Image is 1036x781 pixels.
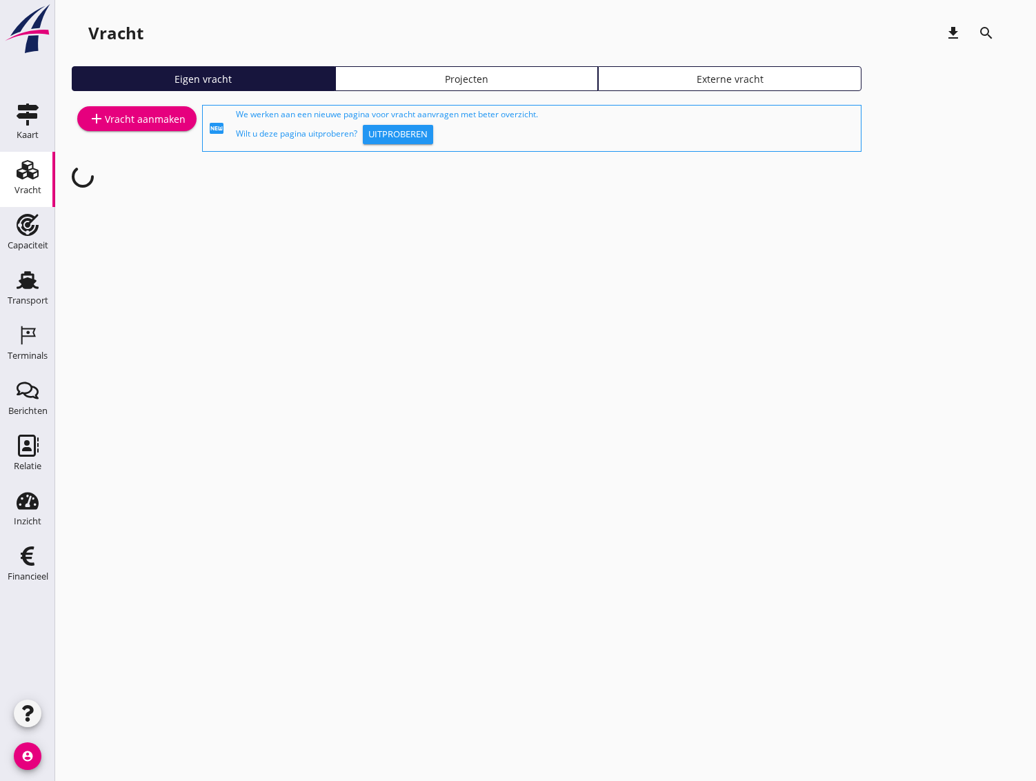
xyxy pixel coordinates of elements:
[8,351,48,360] div: Terminals
[3,3,52,55] img: logo-small.a267ee39.svg
[978,25,995,41] i: search
[8,241,48,250] div: Capaciteit
[208,120,225,137] i: fiber_new
[88,22,143,44] div: Vracht
[14,742,41,770] i: account_circle
[14,517,41,526] div: Inzicht
[77,106,197,131] a: Vracht aanmaken
[72,66,335,91] a: Eigen vracht
[335,66,599,91] a: Projecten
[368,128,428,141] div: Uitproberen
[8,296,48,305] div: Transport
[598,66,861,91] a: Externe vracht
[17,130,39,139] div: Kaart
[88,110,186,127] div: Vracht aanmaken
[88,110,105,127] i: add
[604,72,855,86] div: Externe vracht
[78,72,329,86] div: Eigen vracht
[236,108,855,148] div: We werken aan een nieuwe pagina voor vracht aanvragen met beter overzicht. Wilt u deze pagina uit...
[363,125,433,144] button: Uitproberen
[14,462,41,471] div: Relatie
[341,72,592,86] div: Projecten
[8,406,48,415] div: Berichten
[8,572,48,581] div: Financieel
[945,25,962,41] i: download
[14,186,41,195] div: Vracht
